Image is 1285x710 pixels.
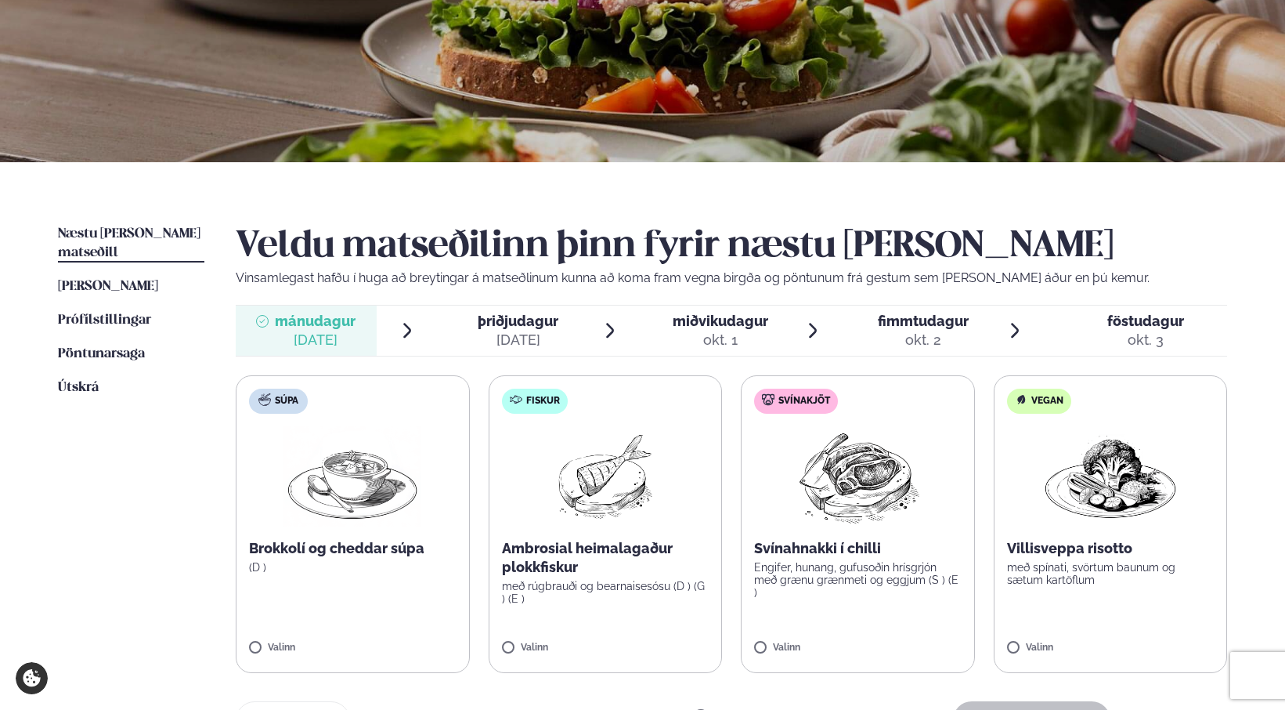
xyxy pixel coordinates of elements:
a: Útskrá [58,379,99,397]
a: [PERSON_NAME] [58,277,158,296]
a: Prófílstillingar [58,311,151,330]
p: Villisveppa risotto [1007,539,1215,558]
span: föstudagur [1107,313,1184,329]
img: Soup.png [283,426,421,527]
p: (D ) [249,561,457,574]
span: Næstu [PERSON_NAME] matseðill [58,227,200,259]
p: Vinsamlegast hafðu í huga að breytingar á matseðlinum kunna að koma fram vegna birgða og pöntunum... [236,269,1227,288]
span: Svínakjöt [778,395,830,408]
span: miðvikudagur [673,313,768,329]
a: Cookie settings [16,662,48,694]
span: Fiskur [526,395,560,408]
img: Vegan.png [1041,426,1179,527]
div: [DATE] [478,331,558,350]
span: Prófílstillingar [58,313,151,327]
span: Súpa [275,395,298,408]
h2: Veldu matseðilinn þinn fyrir næstu [PERSON_NAME] [236,225,1227,269]
span: [PERSON_NAME] [58,280,158,293]
img: Pork-Meat.png [789,426,927,527]
span: Vegan [1031,395,1063,408]
div: okt. 3 [1107,331,1184,350]
img: Vegan.svg [1015,393,1027,406]
span: fimmtudagur [878,313,969,329]
span: mánudagur [275,313,356,329]
p: með spínati, svörtum baunum og sætum kartöflum [1007,561,1215,586]
div: okt. 2 [878,331,969,350]
img: fish.svg [510,393,522,406]
img: fish.png [555,426,655,527]
div: okt. 1 [673,331,768,350]
img: soup.svg [258,393,271,406]
p: Engifer, hunang, gufusoðin hrísgrjón með grænu grænmeti og eggjum (S ) (E ) [754,561,962,599]
span: Útskrá [58,381,99,394]
span: Pöntunarsaga [58,347,145,360]
div: [DATE] [275,331,356,350]
p: Brokkolí og cheddar súpa [249,539,457,558]
p: Svínahnakki í chilli [754,539,962,558]
span: þriðjudagur [478,313,558,329]
a: Pöntunarsaga [58,345,145,364]
a: Næstu [PERSON_NAME] matseðill [58,225,204,263]
p: Ambrosial heimalagaður plokkfiskur [502,539,709,577]
img: pork.svg [762,393,774,406]
p: með rúgbrauði og bearnaisesósu (D ) (G ) (E ) [502,580,709,605]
